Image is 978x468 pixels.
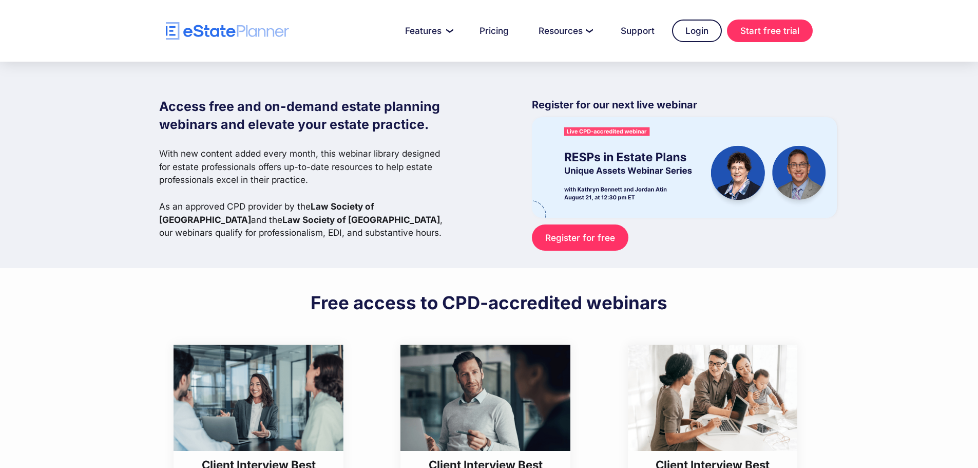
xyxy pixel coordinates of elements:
a: Pricing [467,21,521,41]
a: Register for free [532,224,628,251]
p: With new content added every month, this webinar library designed for estate professionals offers... [159,147,451,239]
img: eState Academy webinar [532,117,837,217]
a: home [166,22,289,40]
strong: Law Society of [GEOGRAPHIC_DATA] [282,214,440,225]
a: Login [672,20,722,42]
a: Support [608,21,667,41]
a: Resources [526,21,603,41]
a: Start free trial [727,20,813,42]
strong: Law Society of [GEOGRAPHIC_DATA] [159,201,374,225]
a: Features [393,21,462,41]
h1: Access free and on-demand estate planning webinars and elevate your estate practice. [159,98,451,134]
p: Register for our next live webinar [532,98,837,117]
h2: Free access to CPD-accredited webinars [311,291,667,314]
